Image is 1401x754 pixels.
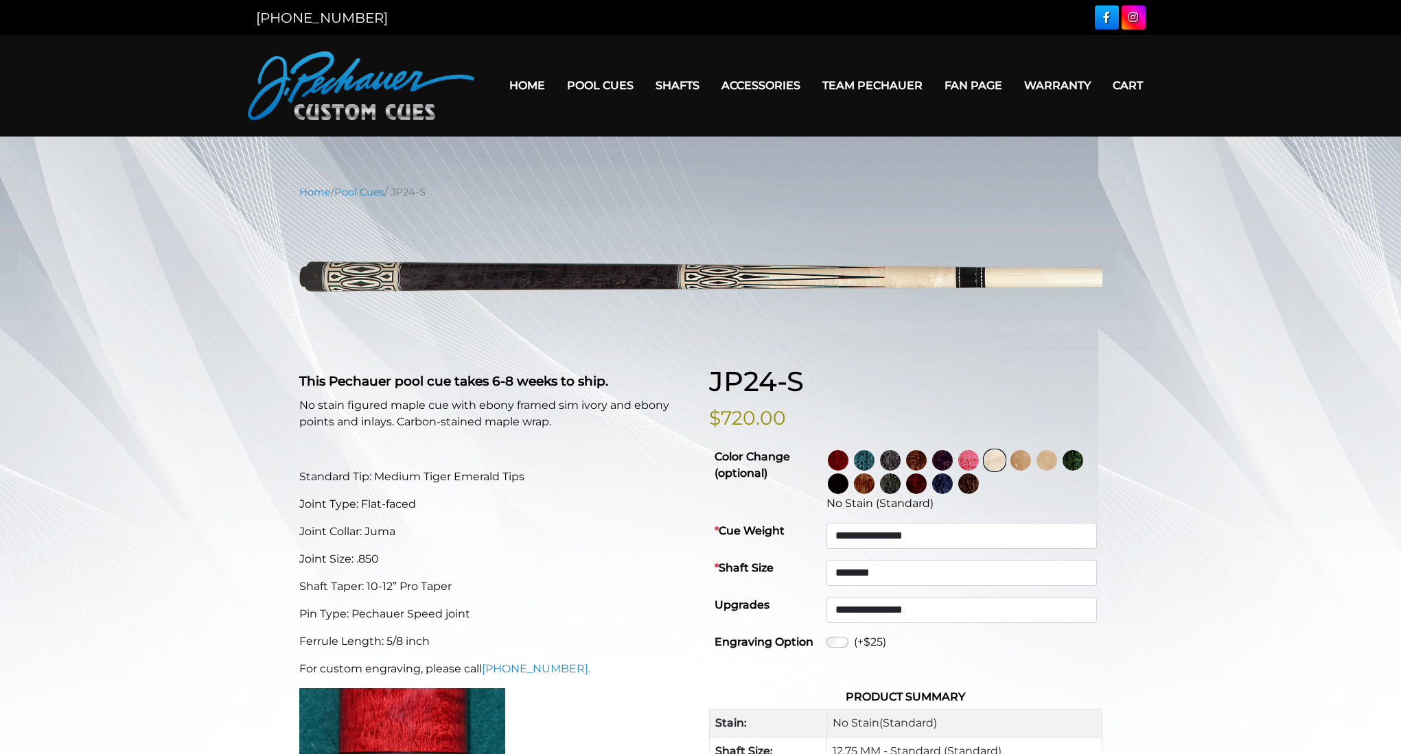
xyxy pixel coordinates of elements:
span: (Standard) [879,716,937,729]
img: No Stain [984,450,1005,471]
a: Home [498,68,556,103]
a: Team Pechauer [811,68,934,103]
img: Chestnut [854,473,875,494]
a: Pool Cues [556,68,645,103]
img: Light Natural [1037,450,1057,471]
strong: Stain: [715,716,747,729]
p: Joint Collar: Juma [299,523,693,540]
a: Accessories [710,68,811,103]
p: Joint Type: Flat-faced [299,496,693,513]
img: Carbon [880,473,901,494]
strong: Cue Weight [715,524,785,537]
strong: Upgrades [715,598,769,611]
a: [PHONE_NUMBER]. [482,662,590,675]
img: Ebony [828,473,848,494]
img: Natural [1010,450,1031,471]
a: Pool Cues [334,186,384,198]
a: Home [299,186,331,198]
img: Green [1063,450,1083,471]
strong: This Pechauer pool cue takes 6-8 weeks to ship. [299,373,608,389]
p: Shaft Taper: 10-12” Pro Taper [299,578,693,595]
img: Black Palm [958,473,979,494]
a: Cart [1102,68,1154,103]
bdi: $720.00 [709,406,786,429]
p: Standard Tip: Medium Tiger Emerald Tips [299,469,693,485]
h1: JP24-S [709,365,1102,398]
img: Rose [906,450,927,471]
strong: Shaft Size [715,561,774,574]
p: No stain figured maple cue with ebony framed sim ivory and ebony points and inlays. Carbon-staine... [299,397,693,430]
img: Burgundy [906,473,927,494]
strong: Engraving Option [715,635,813,648]
p: Pin Type: Pechauer Speed joint [299,606,693,622]
img: Turquoise [854,450,875,471]
p: For custom engraving, please call [299,661,693,677]
img: Pechauer Custom Cues [248,51,474,120]
img: Wine [828,450,848,471]
strong: Color Change (optional) [715,450,790,480]
p: Joint Size: .850 [299,551,693,567]
a: Warranty [1013,68,1102,103]
a: [PHONE_NUMBER] [256,10,388,26]
img: Pink [958,450,979,471]
nav: Breadcrumb [299,185,1102,200]
strong: Product Summary [846,690,965,703]
a: Fan Page [934,68,1013,103]
img: Blue [932,473,953,494]
p: Ferrule Length: 5/8 inch [299,633,693,650]
a: Shafts [645,68,710,103]
img: Smoke [880,450,901,471]
label: (+$25) [854,634,886,650]
img: Purple [932,450,953,471]
td: No Stain [827,709,1102,738]
div: No Stain (Standard) [826,495,1097,512]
